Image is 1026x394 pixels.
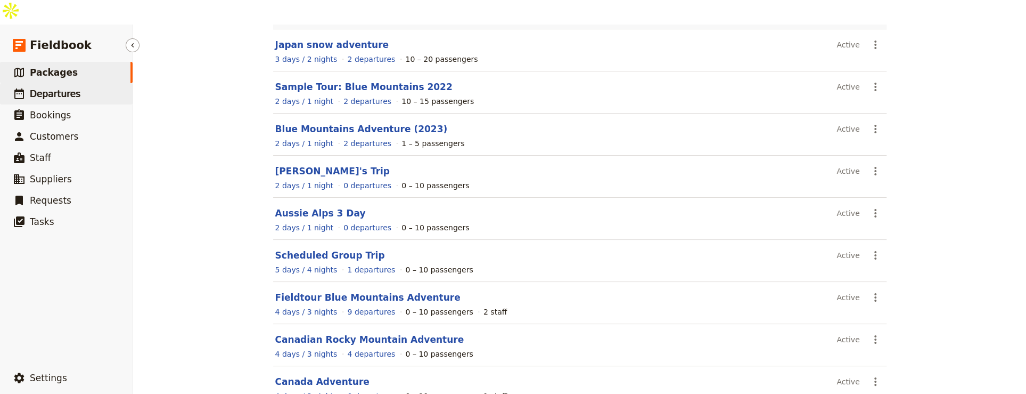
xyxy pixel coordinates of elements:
[343,180,391,191] a: View the departures for this package
[275,223,333,232] span: 2 days / 1 night
[275,250,385,261] a: Scheduled Group Trip
[275,139,333,148] span: 2 days / 1 night
[836,78,859,96] div: Active
[866,204,884,222] button: Actions
[275,180,333,191] a: View the itinerary for this package
[836,373,859,391] div: Active
[347,54,395,65] a: View the departures for this package
[836,246,859,264] div: Active
[275,349,338,359] a: View the itinerary for this package
[405,264,473,275] div: 0 – 10 passengers
[401,222,469,233] div: 0 – 10 passengers
[30,152,51,163] span: Staff
[343,222,391,233] a: View the departures for this package
[836,288,859,307] div: Active
[836,204,859,222] div: Active
[405,349,473,359] div: 0 – 10 passengers
[275,54,338,65] a: View the itinerary for this package
[30,37,92,53] span: Fieldbook
[275,82,453,92] a: Sample Tour: Blue Mountains 2022
[866,162,884,180] button: Actions
[275,208,366,219] a: Aussie Alps 3 Day
[30,174,72,184] span: Suppliers
[836,331,859,349] div: Active
[30,373,67,383] span: Settings
[483,307,507,317] div: 2 staff
[836,36,859,54] div: Active
[275,181,333,190] span: 2 days / 1 night
[866,373,884,391] button: Actions
[275,307,338,317] a: View the itinerary for this package
[405,307,473,317] div: 0 – 10 passengers
[30,131,78,142] span: Customers
[347,349,395,359] a: View the departures for this package
[836,120,859,138] div: Active
[836,162,859,180] div: Active
[30,216,54,227] span: Tasks
[347,307,395,317] a: View the departures for this package
[275,350,338,358] span: 4 days / 3 nights
[343,138,391,149] a: View the departures for this package
[275,266,338,274] span: 5 days / 4 nights
[347,264,395,275] a: View the departures for this package
[401,96,474,107] div: 10 – 15 passengers
[866,78,884,96] button: Actions
[275,138,333,149] a: View the itinerary for this package
[275,55,338,63] span: 3 days / 2 nights
[275,292,461,303] a: Fieldtour Blue Mountains Adventure
[405,54,478,65] div: 10 – 20 passengers
[401,138,464,149] div: 1 – 5 passengers
[30,110,71,120] span: Bookings
[275,124,448,134] a: Blue Mountains Adventure (2023)
[275,222,333,233] a: View the itinerary for this package
[275,334,464,345] a: Canadian Rocky Mountain Adventure
[866,36,884,54] button: Actions
[343,96,391,107] a: View the departures for this package
[126,38,139,52] button: Hide menu
[30,67,78,78] span: Packages
[30,195,71,206] span: Requests
[275,264,338,275] a: View the itinerary for this package
[275,166,390,176] a: [PERSON_NAME]'s Trip
[275,97,333,106] span: 2 days / 1 night
[275,376,370,387] a: Canada Adventure
[30,89,80,99] span: Departures
[866,288,884,307] button: Actions
[866,120,884,138] button: Actions
[866,246,884,264] button: Actions
[275,39,389,50] a: Japan snow adventure
[401,180,469,191] div: 0 – 10 passengers
[275,96,333,107] a: View the itinerary for this package
[866,331,884,349] button: Actions
[275,308,338,316] span: 4 days / 3 nights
